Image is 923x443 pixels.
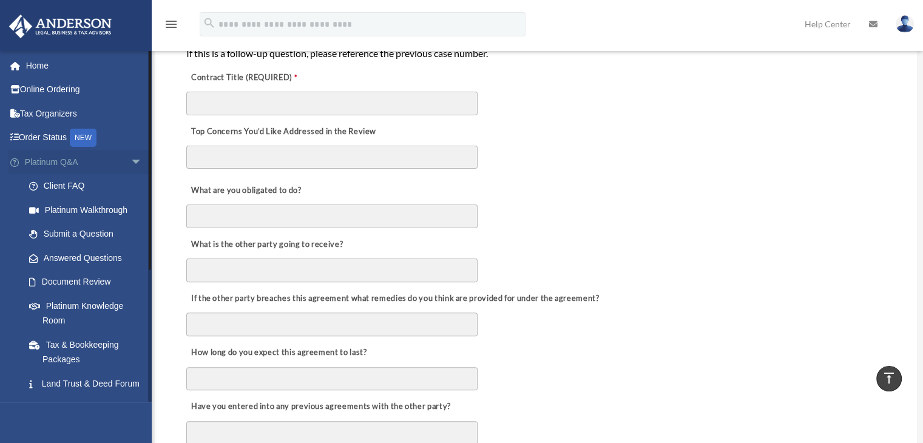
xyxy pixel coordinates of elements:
[164,21,178,32] a: menu
[896,15,914,33] img: User Pic
[8,126,161,150] a: Order StatusNEW
[186,182,308,199] label: What are you obligated to do?
[876,366,902,391] a: vertical_align_top
[8,78,161,102] a: Online Ordering
[17,371,161,396] a: Land Trust & Deed Forum
[17,333,161,371] a: Tax & Bookkeeping Packages
[186,344,370,361] label: How long do you expect this agreement to last?
[130,150,155,175] span: arrow_drop_down
[70,129,96,147] div: NEW
[164,17,178,32] i: menu
[186,399,454,416] label: Have you entered into any previous agreements with the other party?
[186,69,308,86] label: Contract Title (REQUIRED)
[186,123,379,140] label: Top Concerns You’d Like Addressed in the Review
[17,198,161,222] a: Platinum Walkthrough
[203,16,216,30] i: search
[186,290,602,307] label: If the other party breaches this agreement what remedies do you think are provided for under the ...
[8,101,161,126] a: Tax Organizers
[5,15,115,38] img: Anderson Advisors Platinum Portal
[17,246,161,270] a: Answered Questions
[17,174,161,198] a: Client FAQ
[8,150,161,174] a: Platinum Q&Aarrow_drop_down
[17,270,155,294] a: Document Review
[17,396,161,420] a: Portal Feedback
[17,222,161,246] a: Submit a Question
[186,236,346,253] label: What is the other party going to receive?
[17,294,161,333] a: Platinum Knowledge Room
[882,371,896,385] i: vertical_align_top
[8,53,161,78] a: Home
